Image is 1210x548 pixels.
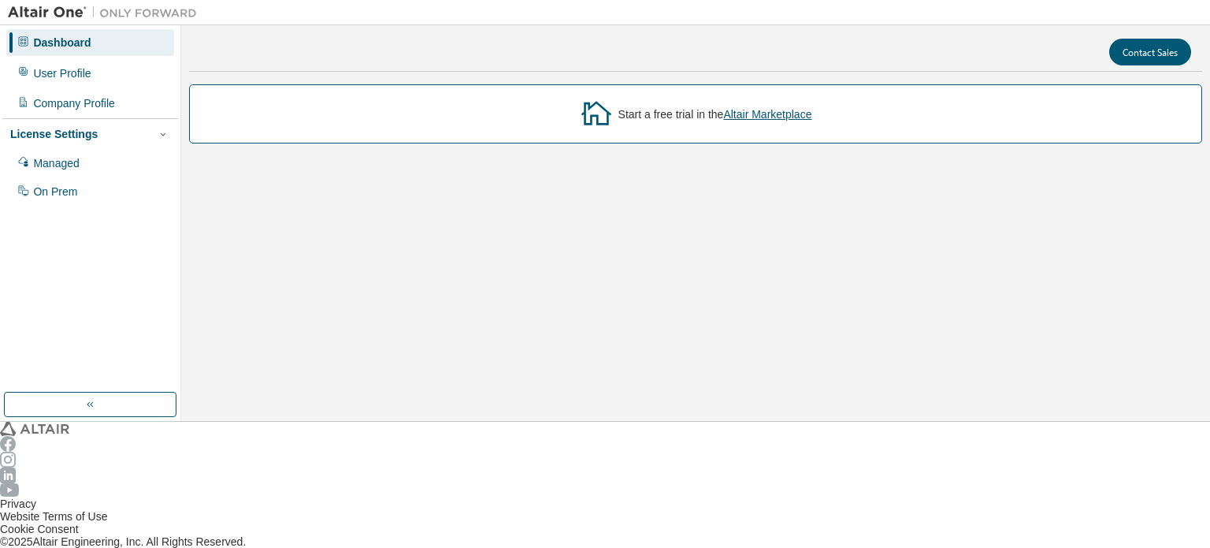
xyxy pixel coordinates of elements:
div: Dashboard [33,36,91,49]
div: Managed [33,157,79,170]
img: Altair One [8,5,205,21]
div: License Settings [10,128,98,140]
div: User Profile [33,67,91,80]
div: Start a free trial in the [618,108,812,121]
a: Altair Marketplace [723,108,811,121]
div: On Prem [33,185,77,198]
button: Contact Sales [1109,39,1191,65]
div: Company Profile [33,97,115,110]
